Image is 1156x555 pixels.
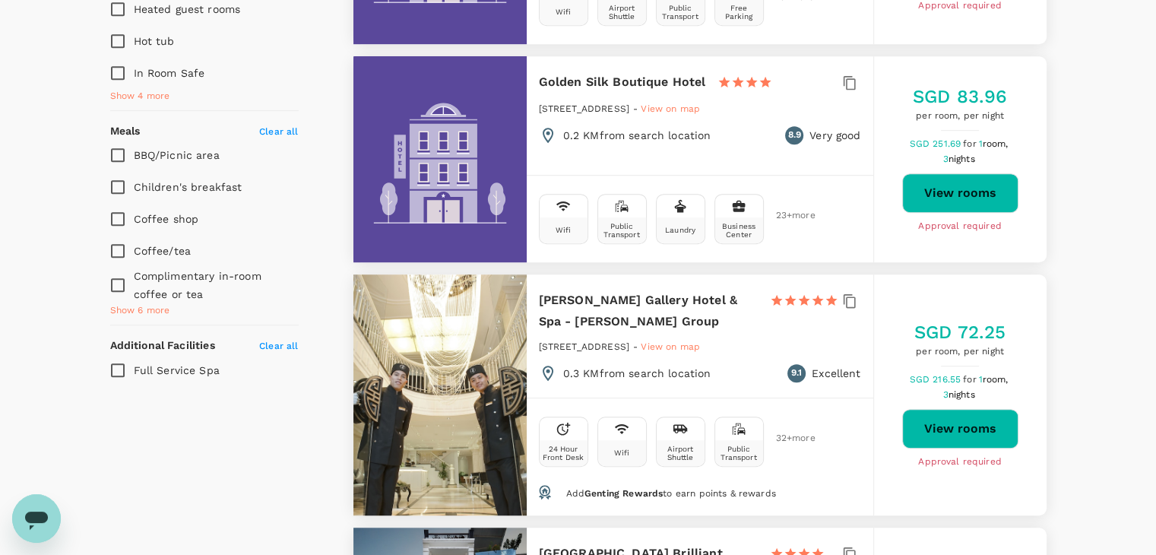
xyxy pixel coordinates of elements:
div: 24 Hour Front Desk [543,445,584,461]
span: Coffee shop [134,213,199,225]
span: 8.9 [787,128,800,143]
span: Show 6 more [110,303,170,319]
p: 0.2 KM from search location [563,128,711,143]
span: Heated guest rooms [134,3,241,15]
div: Public Transport [660,4,702,21]
span: per room, per night [913,109,1007,124]
span: Complimentary in-room coffee or tea [134,270,261,300]
h6: Additional Facilities [110,338,215,354]
p: 0.3 KM from search location [563,366,711,381]
span: Approval required [918,219,1002,234]
div: Wifi [556,226,572,234]
span: for [963,138,978,149]
div: Free Parking [718,4,760,21]
span: nights [949,154,975,164]
span: 3 [942,154,977,164]
span: View on map [641,103,700,114]
a: View on map [641,102,700,114]
span: 9.1 [791,366,802,381]
p: Excellent [812,366,860,381]
span: Genting Rewards [584,488,663,499]
span: nights [949,389,975,400]
span: - [633,103,641,114]
p: Very good [809,128,860,143]
span: per room, per night [914,344,1006,360]
div: Laundry [665,226,695,234]
h6: Meals [110,123,141,140]
div: Wifi [614,449,630,457]
h5: SGD 83.96 [913,84,1007,109]
div: Public Transport [601,222,643,239]
span: Coffee/tea [134,245,192,257]
div: Business Center [718,222,760,239]
span: Clear all [259,341,298,351]
span: Clear all [259,126,298,137]
div: Public Transport [718,445,760,461]
span: Full Service Spa [134,364,220,376]
span: View on map [641,341,700,352]
span: In Room Safe [134,67,205,79]
span: [STREET_ADDRESS] [539,341,629,352]
span: room, [983,138,1009,149]
div: Airport Shuttle [660,445,702,461]
h5: SGD 72.25 [914,320,1006,344]
span: Add to earn points & rewards [565,488,775,499]
button: View rooms [902,409,1018,449]
span: 1 [979,374,1011,385]
span: for [963,374,978,385]
div: Wifi [556,8,572,16]
span: - [633,341,641,352]
h6: Golden Silk Boutique Hotel [539,71,706,93]
span: Children's breakfast [134,181,242,193]
span: Approval required [918,455,1002,470]
h6: [PERSON_NAME] Gallery Hotel & Spa - [PERSON_NAME] Group [539,290,758,332]
span: room, [983,374,1009,385]
span: [STREET_ADDRESS] [539,103,629,114]
span: 1 [979,138,1011,149]
span: 32 + more [776,433,799,443]
iframe: Button to launch messaging window [12,494,61,543]
a: View on map [641,340,700,352]
span: SGD 216.55 [910,374,964,385]
span: 3 [942,389,977,400]
button: View rooms [902,173,1018,213]
span: Hot tub [134,35,175,47]
span: 23 + more [776,211,799,220]
span: SGD 251.69 [910,138,964,149]
div: Airport Shuttle [601,4,643,21]
span: Show 4 more [110,89,170,104]
span: BBQ/Picnic area [134,149,220,161]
